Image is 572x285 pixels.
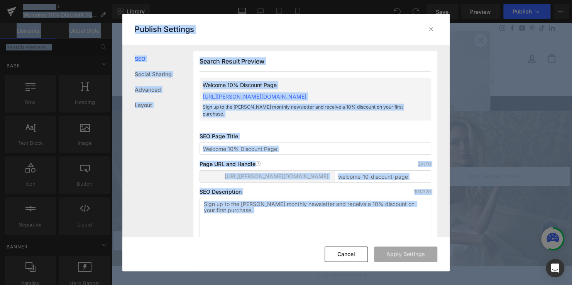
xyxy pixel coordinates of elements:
[17,78,450,85] a: Book a Virtual AppointmentBook with Stylist
[414,189,431,195] p: 101/320
[15,52,452,66] ul: Primary
[64,169,248,178] i: And experience just how effortless your bridal journey can be!
[135,51,193,67] a: SEO
[108,204,204,211] i: stay up to date with all the latest news.
[200,161,261,167] p: Page URL and Handle
[225,173,328,179] span: [URL][PERSON_NAME][DOMAIN_NAME]
[135,67,193,82] a: Social Sharing
[135,25,194,34] p: Publish Settings
[203,93,306,100] a: [URL][PERSON_NAME][DOMAIN_NAME]
[200,133,431,139] p: SEO Page Title
[52,149,261,170] span: SIGN UP FOR 10% OFF
[93,60,223,125] img: GET 10% OFF ON YOUR FIRST ORDER
[203,81,403,89] p: Welcome 10% Discount Page
[73,52,102,66] a: Shop
[203,104,403,117] p: Sign up to the [PERSON_NAME] monthly newsletter and receive a 10% discount on your first purchase.
[374,246,437,262] button: Apply Settings
[110,197,202,203] i: to use on your first order with us and
[546,259,564,277] div: Open Intercom Messenger
[325,246,368,262] button: Cancel
[335,170,431,183] input: Enter page title...
[367,11,381,24] button: Close dialog
[234,8,384,224] img: 1cabc141-cade-4dd8-8507-d0fd7a2a811c.jpeg
[200,142,431,155] input: Enter your page title...
[135,97,193,113] a: Layout
[99,188,213,195] i: YOU'LL RECEIVE A 10% COUPON CODE
[200,189,242,195] p: SEO Description
[200,57,264,65] span: Search Result Preview
[135,82,193,97] a: Advanced
[418,161,431,167] p: 24/70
